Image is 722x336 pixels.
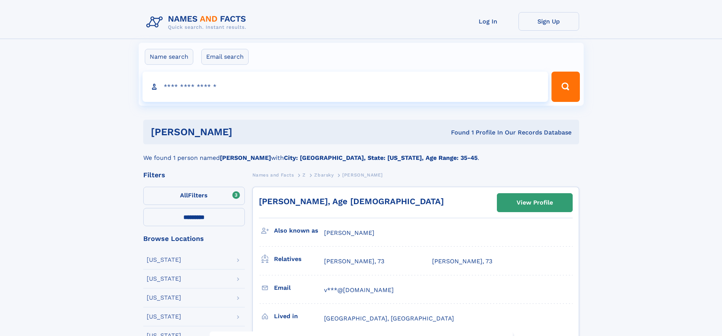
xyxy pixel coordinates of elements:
span: Zbarsky [314,172,334,178]
div: We found 1 person named with . [143,144,579,163]
b: City: [GEOGRAPHIC_DATA], State: [US_STATE], Age Range: 35-45 [284,154,478,161]
input: search input [143,72,548,102]
label: Email search [201,49,249,65]
div: [US_STATE] [147,314,181,320]
h3: Lived in [274,310,324,323]
a: Z [302,170,306,180]
span: v***@[DOMAIN_NAME] [324,286,394,294]
a: [PERSON_NAME], 73 [432,257,492,266]
button: Search Button [551,72,579,102]
span: Z [302,172,306,178]
a: Sign Up [518,12,579,31]
span: [GEOGRAPHIC_DATA], [GEOGRAPHIC_DATA] [324,315,454,322]
div: Found 1 Profile In Our Records Database [341,128,572,137]
div: Browse Locations [143,235,245,242]
h3: Relatives [274,253,324,266]
a: View Profile [497,194,572,212]
div: [US_STATE] [147,295,181,301]
a: Names and Facts [252,170,294,180]
h3: Email [274,281,324,294]
div: [US_STATE] [147,276,181,282]
a: [PERSON_NAME], 73 [324,257,384,266]
a: [PERSON_NAME], Age [DEMOGRAPHIC_DATA] [259,197,444,206]
b: [PERSON_NAME] [220,154,271,161]
label: Filters [143,187,245,205]
div: [US_STATE] [147,257,181,263]
h1: [PERSON_NAME] [151,127,342,137]
span: [PERSON_NAME] [342,172,383,178]
h3: Also known as [274,224,324,237]
label: Name search [145,49,193,65]
img: Logo Names and Facts [143,12,252,33]
a: Log In [458,12,518,31]
a: Zbarsky [314,170,334,180]
div: Filters [143,172,245,178]
span: [PERSON_NAME] [324,229,374,236]
div: View Profile [517,194,553,211]
span: All [180,192,188,199]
